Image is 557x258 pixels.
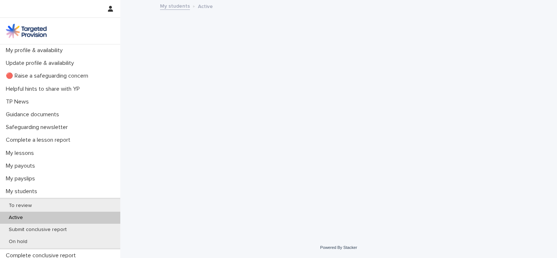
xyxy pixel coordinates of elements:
[3,150,40,157] p: My lessons
[3,137,76,144] p: Complete a lesson report
[3,98,35,105] p: TP News
[198,2,213,10] p: Active
[160,1,190,10] a: My students
[3,163,41,169] p: My payouts
[3,86,86,93] p: Helpful hints to share with YP
[3,215,29,221] p: Active
[3,111,65,118] p: Guidance documents
[3,239,33,245] p: On hold
[3,227,73,233] p: Submit conclusive report
[3,124,74,131] p: Safeguarding newsletter
[3,73,94,79] p: 🔴 Raise a safeguarding concern
[320,245,357,250] a: Powered By Stacker
[3,60,80,67] p: Update profile & availability
[6,24,47,38] img: M5nRWzHhSzIhMunXDL62
[3,203,38,209] p: To review
[3,47,69,54] p: My profile & availability
[3,188,43,195] p: My students
[3,175,41,182] p: My payslips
